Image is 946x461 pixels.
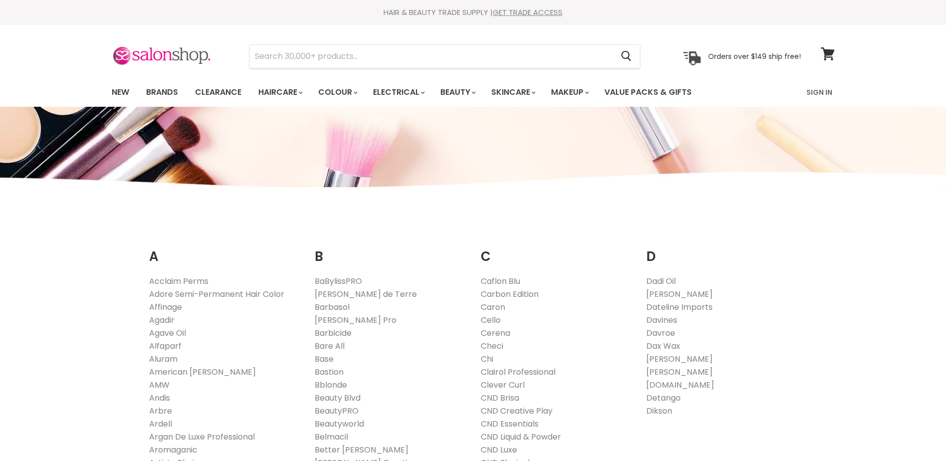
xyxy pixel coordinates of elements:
a: Alfaparf [149,340,182,352]
a: Beautyworld [315,418,364,430]
a: Dax Wax [646,340,680,352]
a: Makeup [544,82,595,103]
a: Clearance [188,82,249,103]
a: CND Liquid & Powder [481,431,561,443]
h2: C [481,233,632,267]
a: [PERSON_NAME] [646,366,713,378]
a: CND Essentials [481,418,539,430]
a: Colour [311,82,364,103]
a: Beauty [433,82,482,103]
h2: D [646,233,797,267]
a: [PERSON_NAME] [646,353,713,365]
a: Barbicide [315,327,352,339]
a: [DOMAIN_NAME] [646,379,714,391]
input: Search [250,45,613,68]
a: Value Packs & Gifts [597,82,699,103]
a: Ardell [149,418,172,430]
a: Bblonde [315,379,347,391]
a: Agave Oil [149,327,186,339]
a: Base [315,353,334,365]
a: Affinage [149,301,182,313]
a: AMW [149,379,170,391]
a: Aluram [149,353,178,365]
a: Checi [481,340,503,352]
a: CND Brisa [481,392,519,404]
a: Argan De Luxe Professional [149,431,255,443]
a: Detango [646,392,681,404]
a: Adore Semi-Permanent Hair Color [149,288,284,300]
a: Dadi Oil [646,275,676,287]
a: Bare All [315,340,345,352]
a: Arbre [149,405,172,417]
a: Beauty Blvd [315,392,361,404]
a: Carbon Edition [481,288,539,300]
div: HAIR & BEAUTY TRADE SUPPLY | [99,7,847,17]
a: Sign In [800,82,838,103]
a: Andis [149,392,170,404]
a: Davines [646,314,677,326]
a: [PERSON_NAME] de Terre [315,288,417,300]
h2: B [315,233,466,267]
a: BaBylissPRO [315,275,362,287]
a: Electrical [366,82,431,103]
a: Cerena [481,327,510,339]
a: [PERSON_NAME] Pro [315,314,396,326]
a: Agadir [149,314,175,326]
p: Orders over $149 ship free! [708,51,801,60]
a: American [PERSON_NAME] [149,366,256,378]
h2: A [149,233,300,267]
a: Better [PERSON_NAME] [315,444,408,456]
nav: Main [99,78,847,107]
a: Caron [481,301,505,313]
a: CND Luxe [481,444,517,456]
a: Caflon Blu [481,275,520,287]
a: Clairol Professional [481,366,556,378]
a: Dateline Imports [646,301,713,313]
a: Belmacil [315,431,348,443]
a: Aromaganic [149,444,197,456]
a: Cello [481,314,501,326]
a: BeautyPRO [315,405,359,417]
button: Search [613,45,640,68]
a: Clever Curl [481,379,525,391]
a: Haircare [251,82,309,103]
a: Davroe [646,327,675,339]
a: CND Creative Play [481,405,553,417]
a: Brands [139,82,186,103]
a: [PERSON_NAME] [646,288,713,300]
a: GET TRADE ACCESS [493,7,563,17]
a: Dikson [646,405,672,417]
form: Product [249,44,640,68]
a: Bastion [315,366,344,378]
a: New [104,82,137,103]
a: Chi [481,353,493,365]
ul: Main menu [104,78,750,107]
a: Skincare [484,82,542,103]
a: Barbasol [315,301,350,313]
a: Acclaim Perms [149,275,208,287]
